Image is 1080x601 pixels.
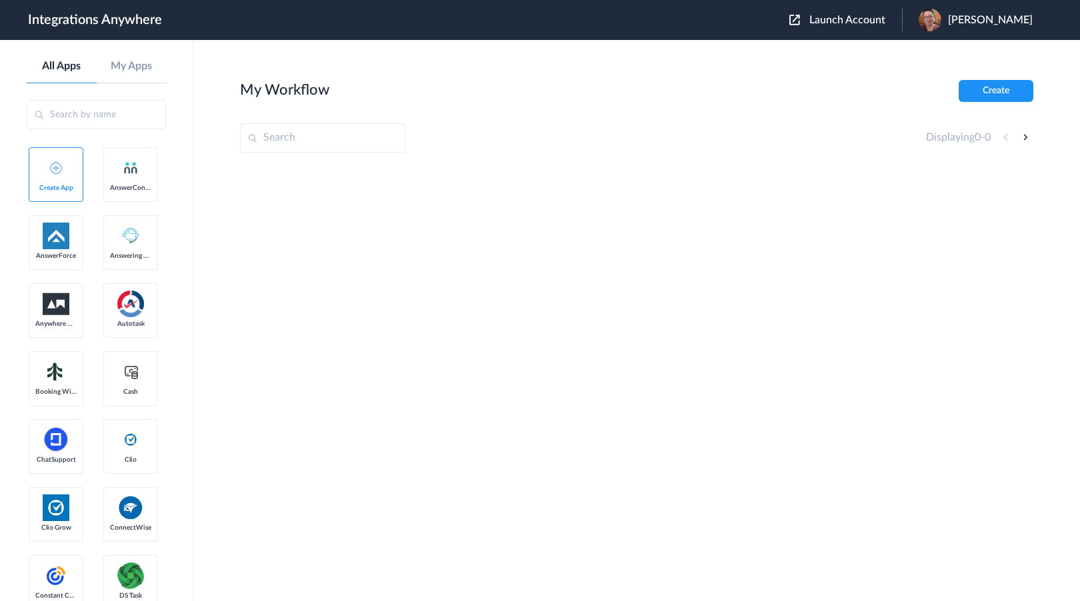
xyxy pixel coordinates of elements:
[985,132,991,143] span: 0
[948,14,1033,27] span: [PERSON_NAME]
[27,60,97,73] a: All Apps
[110,388,151,396] span: Cash
[959,80,1033,102] button: Create
[919,9,941,31] img: img-9697.jpg
[117,291,144,317] img: autotask.png
[117,494,144,520] img: connectwise.png
[35,184,77,192] span: Create App
[789,15,800,25] img: launch-acct-icon.svg
[43,562,69,589] img: constant-contact.svg
[110,524,151,532] span: ConnectWise
[43,494,69,521] img: Clio.jpg
[110,252,151,260] span: Answering Service
[110,320,151,328] span: Autotask
[35,456,77,464] span: ChatSupport
[123,364,139,380] img: cash-logo.svg
[809,15,885,25] span: Launch Account
[123,432,139,448] img: clio-logo.svg
[789,14,902,27] button: Launch Account
[35,524,77,532] span: Clio Grow
[35,320,77,328] span: Anywhere Works
[43,223,69,249] img: af-app-logo.svg
[117,562,144,589] img: distributedSource.png
[43,360,69,384] img: Setmore_Logo.svg
[43,426,69,453] img: chatsupport-icon.svg
[110,592,151,600] span: DS Task
[35,252,77,260] span: AnswerForce
[240,81,329,99] h2: My Workflow
[975,132,981,143] span: 0
[97,60,167,73] a: My Apps
[110,184,151,192] span: AnswerConnect
[110,456,151,464] span: Clio
[50,162,62,174] img: add-icon.svg
[35,388,77,396] span: Booking Widget
[35,592,77,600] span: Constant Contact
[926,131,991,144] h4: Displaying -
[117,223,144,249] img: Answering_service.png
[27,100,166,129] input: Search by name
[123,160,139,176] img: answerconnect-logo.svg
[240,123,405,153] input: Search
[43,293,69,315] img: aww.png
[28,12,162,28] h1: Integrations Anywhere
